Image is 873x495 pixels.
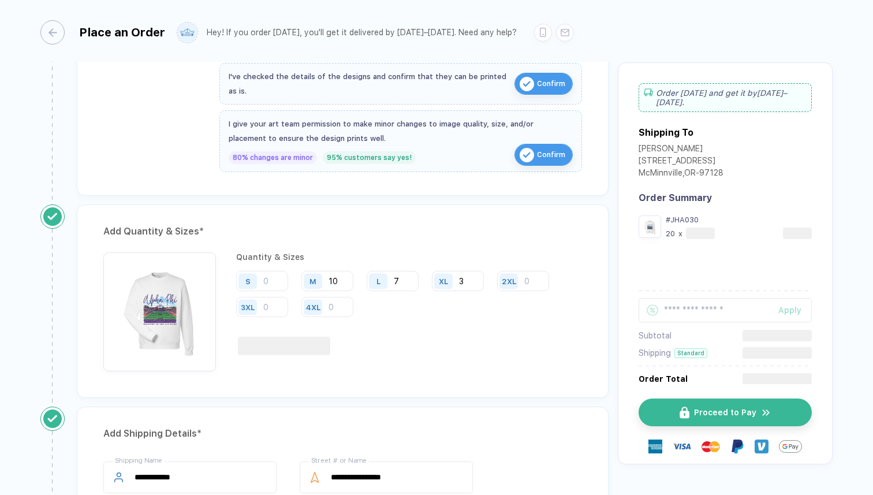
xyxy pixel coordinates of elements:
div: Standard [674,348,707,358]
span: Confirm [537,146,565,164]
img: icon [680,407,689,419]
div: I've checked the details of the designs and confirm that they can be printed as is. [229,69,509,98]
button: Apply [764,298,812,322]
button: iconConfirm [514,144,573,166]
div: M [309,277,316,285]
div: Shipping [639,348,671,358]
span: Confirm [537,75,565,93]
div: Place an Order [79,25,165,39]
div: 3XL [241,303,255,311]
img: GPay [779,435,802,458]
div: McMinnville , OR - 97128 [639,168,723,180]
img: a0309df5-9731-439b-a1f0-98cf7c8275a7_nt_front_1757957945814.jpg [109,258,210,359]
button: iconConfirm [514,73,573,95]
div: Add Quantity & Sizes [103,222,582,241]
img: visa [673,437,691,456]
div: S [245,277,251,285]
div: [STREET_ADDRESS] [639,156,723,168]
div: Order Summary [639,192,812,203]
img: a0309df5-9731-439b-a1f0-98cf7c8275a7_nt_front_1757957945814.jpg [641,218,658,235]
div: Order Total [639,374,688,384]
img: Venmo [755,440,768,453]
div: Quantity & Sizes [236,252,582,262]
div: L [376,277,380,285]
img: express [648,440,662,453]
img: master-card [702,437,720,456]
div: 20 [666,229,675,238]
div: Add Shipping Details [103,425,582,443]
img: icon [761,407,771,418]
span: Proceed to Pay [694,408,756,417]
div: Subtotal [639,331,671,340]
div: I give your art team permission to make minor changes to image quality, size, and/or placement to... [229,117,573,146]
div: #JHA030 [666,215,812,224]
div: x [677,229,684,238]
img: user profile [177,23,197,43]
div: Shipping To [639,127,693,138]
img: icon [520,77,534,91]
div: 2XL [502,277,516,285]
div: Order [DATE] and get it by [DATE]–[DATE] . [639,83,812,112]
div: Hey! If you order [DATE], you'll get it delivered by [DATE]–[DATE]. Need any help? [207,28,517,38]
img: icon [520,148,534,162]
div: 80% changes are minor [229,151,317,164]
div: 95% customers say yes! [323,151,416,164]
div: Apply [778,306,812,315]
button: iconProceed to Payicon [639,399,812,426]
img: Paypal [730,440,744,453]
div: XL [439,277,448,285]
div: [PERSON_NAME] [639,144,723,156]
div: 4XL [306,303,320,311]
